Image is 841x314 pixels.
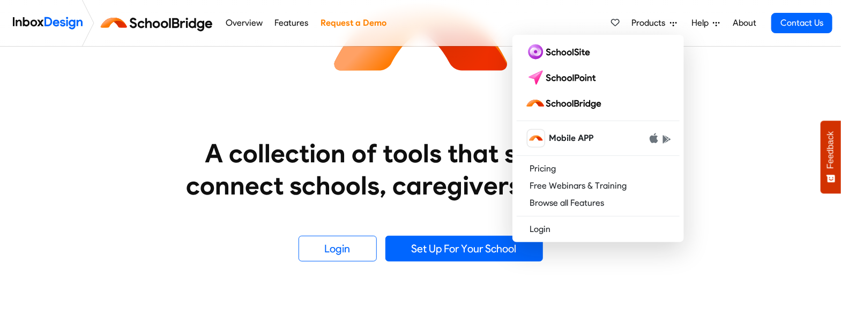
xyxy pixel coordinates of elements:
[771,13,832,33] a: Contact Us
[691,17,713,29] span: Help
[517,195,680,212] a: Browse all Features
[527,130,545,147] img: schoolbridge icon
[517,160,680,177] a: Pricing
[317,12,389,34] a: Request a Demo
[222,12,265,34] a: Overview
[632,17,670,29] span: Products
[272,12,311,34] a: Features
[517,177,680,195] a: Free Webinars & Training
[549,132,593,145] span: Mobile APP
[99,10,219,36] img: schoolbridge logo
[512,35,684,242] div: Products
[826,131,836,169] span: Feedback
[628,12,681,34] a: Products
[517,221,680,238] a: Login
[821,121,841,193] button: Feedback - Show survey
[730,12,760,34] a: About
[517,125,680,151] a: schoolbridge icon Mobile APP
[385,236,543,261] a: Set Up For Your School
[525,95,606,112] img: schoolbridge logo
[299,236,377,261] a: Login
[525,43,594,61] img: schoolsite logo
[166,137,675,201] heading: A collection of tools that seamlessly connect schools, caregivers & students
[525,69,601,86] img: schoolpoint logo
[687,12,724,34] a: Help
